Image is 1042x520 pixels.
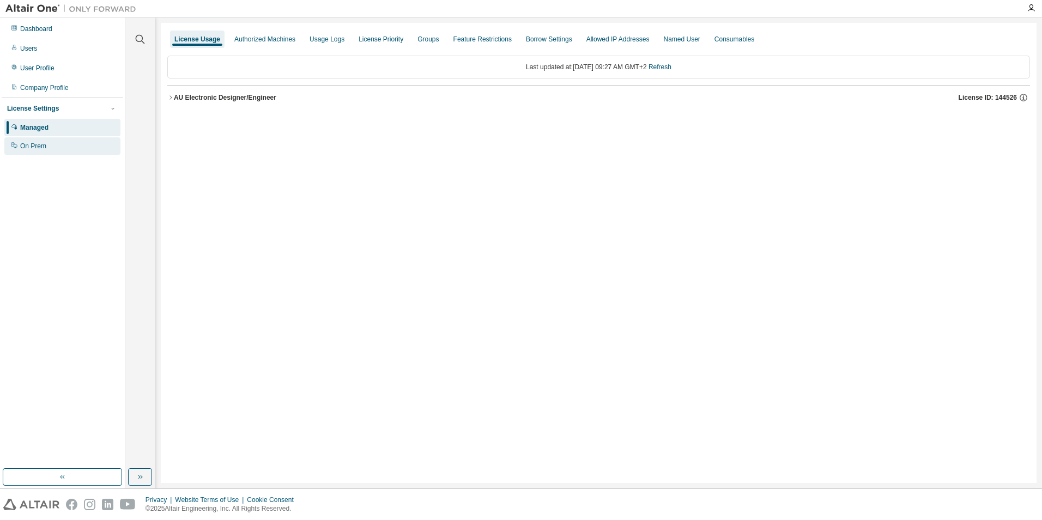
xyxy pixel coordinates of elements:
div: Cookie Consent [247,495,300,504]
p: © 2025 Altair Engineering, Inc. All Rights Reserved. [146,504,300,513]
img: youtube.svg [120,499,136,510]
div: Allowed IP Addresses [586,35,650,44]
img: instagram.svg [84,499,95,510]
div: Usage Logs [310,35,344,44]
div: Dashboard [20,25,52,33]
div: On Prem [20,142,46,150]
div: Users [20,44,37,53]
div: License Priority [359,35,403,44]
div: License Usage [174,35,220,44]
div: Feature Restrictions [453,35,512,44]
div: Authorized Machines [234,35,295,44]
div: Groups [417,35,439,44]
button: AU Electronic Designer/EngineerLicense ID: 144526 [167,86,1030,110]
div: Website Terms of Use [175,495,247,504]
div: Consumables [714,35,754,44]
div: Managed [20,123,49,132]
div: User Profile [20,64,54,72]
div: Borrow Settings [526,35,572,44]
img: facebook.svg [66,499,77,510]
div: Privacy [146,495,175,504]
a: Refresh [649,63,671,71]
img: Altair One [5,3,142,14]
div: Company Profile [20,83,69,92]
span: License ID: 144526 [959,93,1017,102]
img: altair_logo.svg [3,499,59,510]
img: linkedin.svg [102,499,113,510]
div: Last updated at: [DATE] 09:27 AM GMT+2 [167,56,1030,78]
div: Named User [663,35,700,44]
div: AU Electronic Designer/Engineer [174,93,276,102]
div: License Settings [7,104,59,113]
